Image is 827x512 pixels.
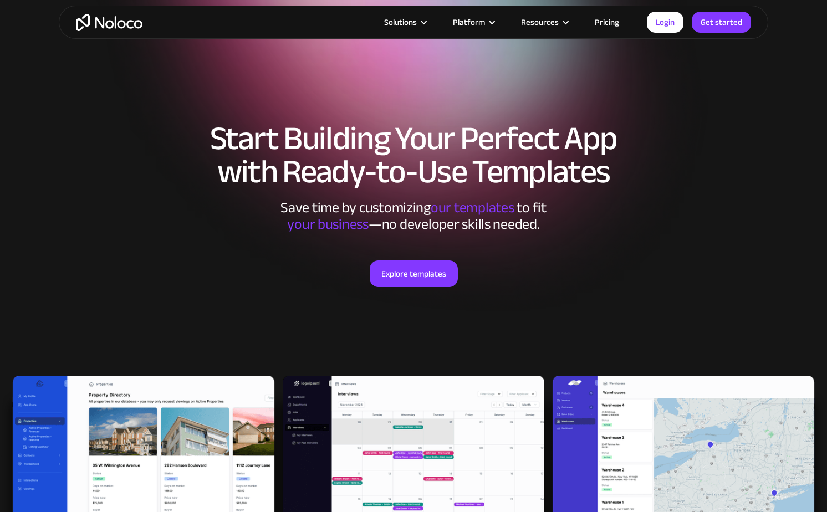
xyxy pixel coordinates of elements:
div: Save time by customizing to fit ‍ —no developer skills needed. [247,199,580,233]
div: Resources [507,15,581,29]
a: Get started [692,12,751,33]
div: Solutions [384,15,417,29]
a: home [76,14,142,31]
a: Login [647,12,683,33]
div: Platform [453,15,485,29]
h1: Start Building Your Perfect App with Ready-to-Use Templates [70,122,757,188]
div: Platform [439,15,507,29]
a: Pricing [581,15,633,29]
a: Explore templates [370,260,458,287]
span: our templates [431,194,514,221]
div: Resources [521,15,559,29]
div: Solutions [370,15,439,29]
span: your business [287,211,369,238]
